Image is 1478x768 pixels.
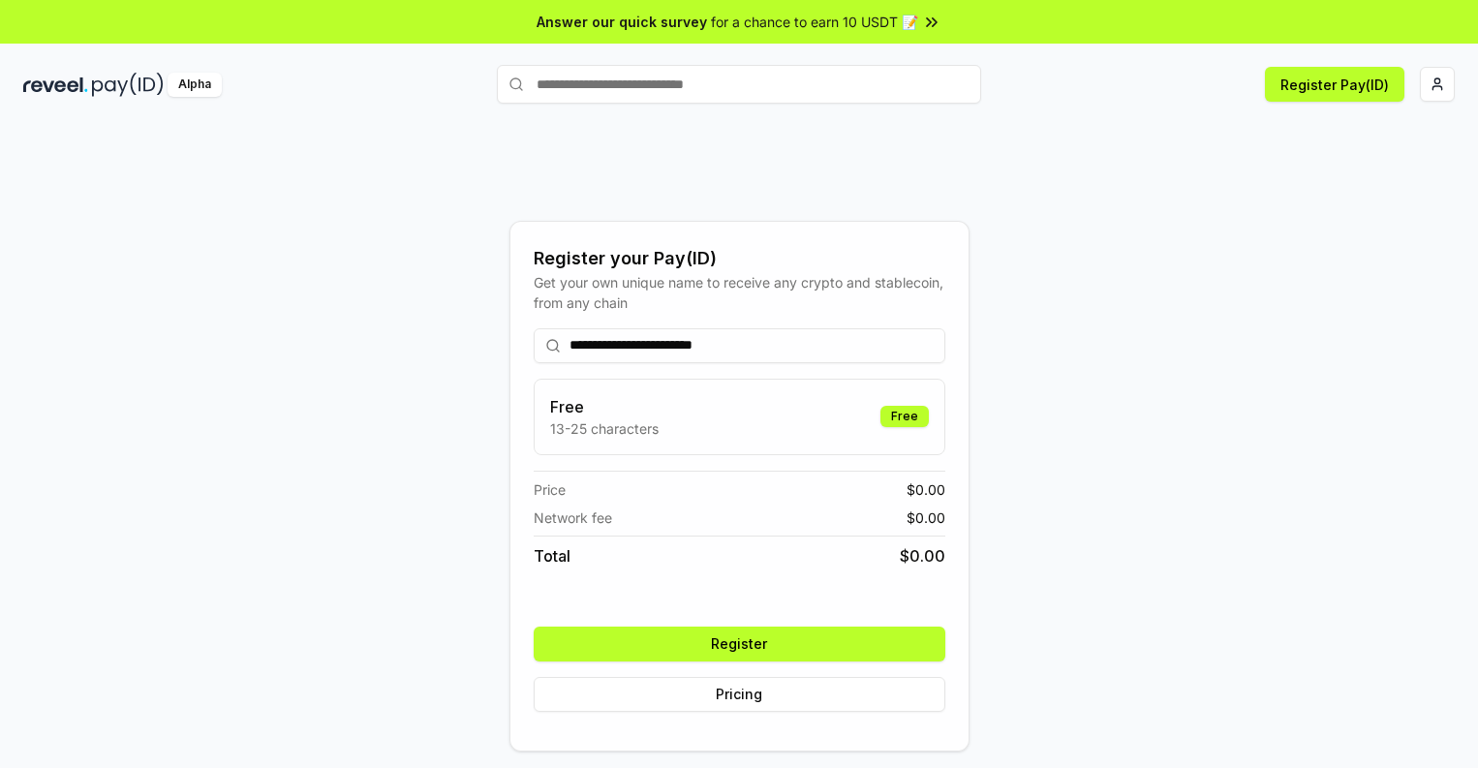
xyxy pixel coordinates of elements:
[534,272,945,313] div: Get your own unique name to receive any crypto and stablecoin, from any chain
[23,73,88,97] img: reveel_dark
[550,418,659,439] p: 13-25 characters
[534,245,945,272] div: Register your Pay(ID)
[537,12,707,32] span: Answer our quick survey
[907,479,945,500] span: $ 0.00
[534,677,945,712] button: Pricing
[92,73,164,97] img: pay_id
[534,544,570,568] span: Total
[534,507,612,528] span: Network fee
[550,395,659,418] h3: Free
[534,627,945,661] button: Register
[1265,67,1404,102] button: Register Pay(ID)
[168,73,222,97] div: Alpha
[534,479,566,500] span: Price
[711,12,918,32] span: for a chance to earn 10 USDT 📝
[880,406,929,427] div: Free
[907,507,945,528] span: $ 0.00
[900,544,945,568] span: $ 0.00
